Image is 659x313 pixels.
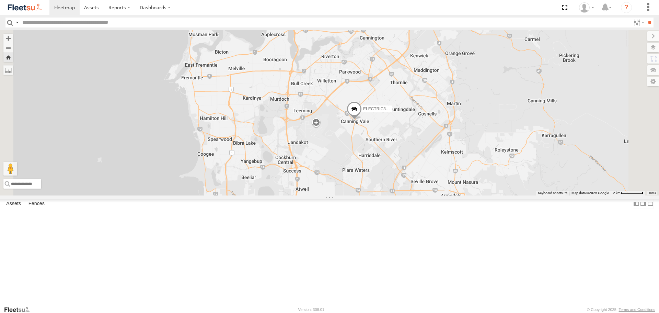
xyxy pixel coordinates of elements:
label: Assets [3,199,24,209]
label: Search Query [14,18,20,27]
label: Dock Summary Table to the Right [640,199,647,209]
span: ELECTRIC3 - Leo [363,107,396,112]
div: © Copyright 2025 - [587,308,655,312]
i: ? [621,2,632,13]
label: Dock Summary Table to the Left [633,199,640,209]
button: Keyboard shortcuts [538,191,567,195]
div: Version: 308.01 [298,308,324,312]
span: Map data ©2025 Google [571,191,609,195]
span: 2 km [613,191,621,195]
img: fleetsu-logo-horizontal.svg [7,3,43,12]
button: Zoom Home [3,53,13,62]
button: Zoom out [3,43,13,53]
button: Map Scale: 2 km per 62 pixels [611,191,645,195]
a: Terms and Conditions [619,308,655,312]
button: Drag Pegman onto the map to open Street View [3,162,17,176]
label: Map Settings [647,77,659,86]
label: Hide Summary Table [647,199,654,209]
label: Measure [3,65,13,75]
label: Fences [25,199,48,209]
a: Terms (opens in new tab) [649,191,656,194]
div: Wayne Betts [577,2,597,13]
label: Search Filter Options [631,18,646,27]
button: Zoom in [3,34,13,43]
a: Visit our Website [4,306,35,313]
